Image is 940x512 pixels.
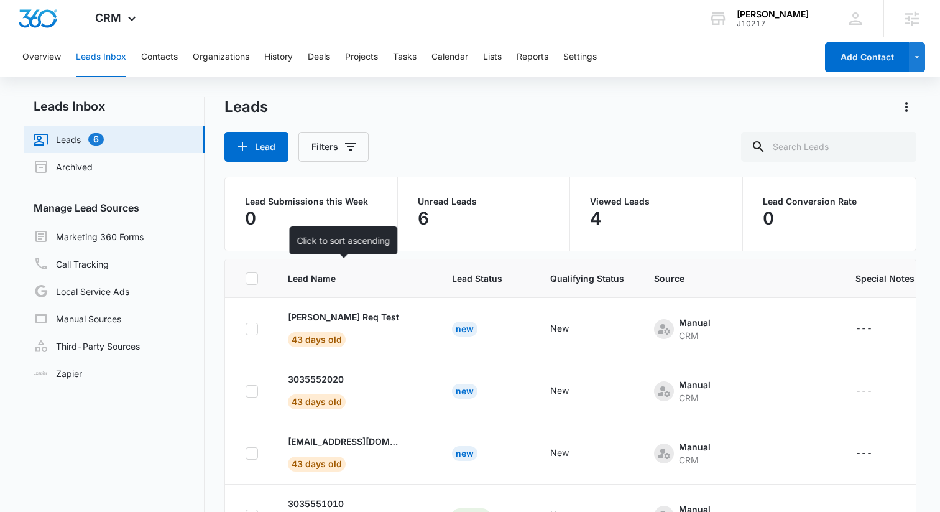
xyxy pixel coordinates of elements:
p: [EMAIL_ADDRESS][DOMAIN_NAME] [288,435,400,448]
button: Calendar [431,37,468,77]
span: 43 days old [288,332,346,347]
p: Lead Conversion Rate [763,197,896,206]
p: 4 [590,208,601,228]
div: New [550,446,569,459]
div: account id [737,19,809,28]
span: 43 days old [288,394,346,409]
p: 6 [418,208,429,228]
a: Marketing 360 Forms [34,229,144,244]
div: - - Select to Edit Field [855,384,895,399]
span: Lead Status [452,272,502,285]
button: Settings [563,37,597,77]
span: CRM [95,11,121,24]
button: Leads Inbox [76,37,126,77]
div: Manual [679,378,711,391]
button: Tasks [393,37,417,77]
div: CRM [679,391,711,404]
div: - - Select to Edit Field [288,373,368,409]
button: Contacts [141,37,178,77]
div: --- [855,322,872,337]
input: Search Leads [741,132,916,162]
div: - - Select to Edit Field [855,446,895,461]
h1: Leads [224,98,268,116]
button: Filters [298,132,369,162]
div: - - Select to Edit Field [855,322,895,337]
a: New [452,323,477,334]
p: [PERSON_NAME] Req Test [288,310,399,323]
a: Archived [34,159,93,174]
div: CRM [679,454,711,467]
div: - - Select to Edit Field [550,384,591,399]
div: New [550,322,569,335]
button: Overview [22,37,61,77]
div: CRM [679,329,711,342]
div: --- [855,446,872,461]
div: - - Select to Edit Field [550,446,591,461]
button: Add Contact [825,42,909,72]
button: Reports [517,37,548,77]
div: New [550,384,569,397]
a: Manual Sources [34,311,121,326]
a: Third-Party Sources [34,338,140,353]
div: Click to sort ascending [290,226,398,254]
h2: Leads Inbox [24,97,205,116]
p: Unread Leads [418,197,550,206]
div: account name [737,9,809,19]
span: Special Notes [855,272,915,285]
a: 303555202043 days old [288,373,346,407]
a: [PERSON_NAME] Req Test43 days old [288,310,399,345]
a: Zapier [34,367,82,380]
button: Organizations [193,37,249,77]
a: [EMAIL_ADDRESS][DOMAIN_NAME]43 days old [288,435,400,469]
button: Projects [345,37,378,77]
a: Leads6 [34,132,104,147]
button: Actions [896,97,916,117]
div: Manual [679,316,711,329]
div: Manual [679,440,711,454]
div: - - Select to Edit Field [654,440,733,467]
div: New [452,384,477,399]
p: 3035552020 [288,373,344,386]
div: - - Select to Edit Field [288,310,422,347]
span: Qualifying Status [550,272,624,285]
a: Call Tracking [34,256,109,271]
button: Deals [308,37,330,77]
div: - - Select to Edit Field [288,435,422,472]
span: Lead Name [288,272,404,285]
a: New [452,448,477,458]
button: History [264,37,293,77]
div: --- [855,384,872,399]
a: New [452,386,477,396]
div: - - Select to Edit Field [550,322,591,337]
p: Lead Submissions this Week [245,197,377,206]
button: Lead [224,132,288,162]
span: 43 days old [288,457,346,472]
div: New [452,446,477,461]
div: New [452,322,477,337]
p: 0 [763,208,774,228]
p: 3035551010 [288,497,344,510]
p: Viewed Leads [590,197,722,206]
p: 0 [245,208,256,228]
div: - - Select to Edit Field [654,378,733,404]
button: Lists [483,37,502,77]
div: - - Select to Edit Field [654,316,733,342]
h3: Manage Lead Sources [24,200,205,215]
a: Local Service Ads [34,284,129,299]
span: Source [654,272,808,285]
